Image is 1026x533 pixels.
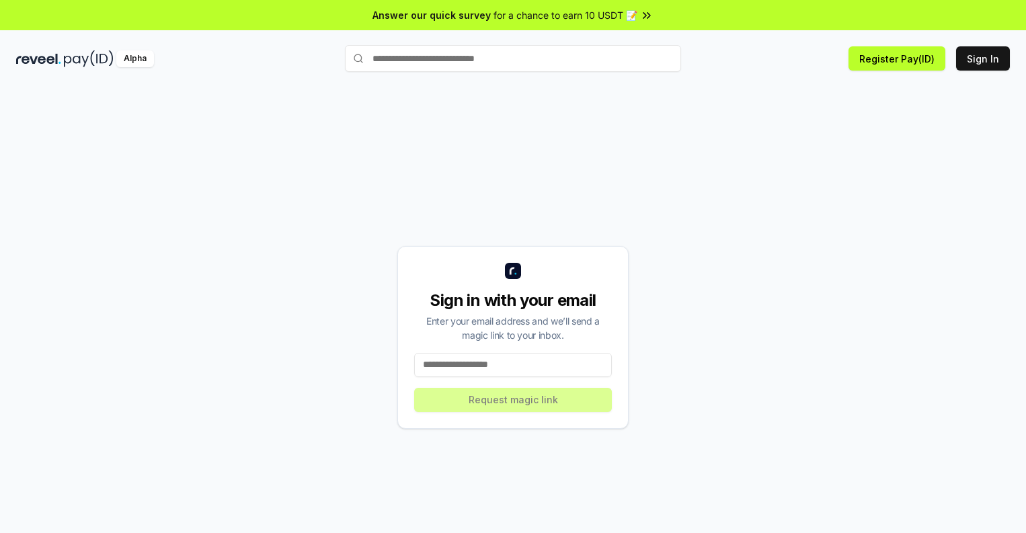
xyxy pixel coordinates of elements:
img: reveel_dark [16,50,61,67]
span: Answer our quick survey [372,8,491,22]
button: Sign In [956,46,1010,71]
span: for a chance to earn 10 USDT 📝 [494,8,637,22]
div: Sign in with your email [414,290,612,311]
div: Alpha [116,50,154,67]
img: logo_small [505,263,521,279]
img: pay_id [64,50,114,67]
div: Enter your email address and we’ll send a magic link to your inbox. [414,314,612,342]
button: Register Pay(ID) [849,46,945,71]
